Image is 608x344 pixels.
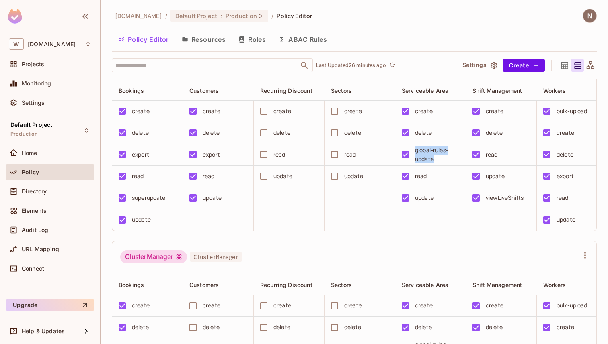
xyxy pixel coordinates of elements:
[189,281,219,288] span: Customers
[557,150,573,159] div: delete
[415,128,432,137] div: delete
[119,87,144,94] span: Bookings
[543,281,566,288] span: Workers
[28,41,76,47] span: Workspace: withpronto.com
[132,128,149,137] div: delete
[22,328,65,334] span: Help & Updates
[203,150,220,159] div: export
[22,227,48,233] span: Audit Log
[344,323,361,332] div: delete
[415,107,433,116] div: create
[22,265,44,272] span: Connect
[273,107,291,116] div: create
[132,107,150,116] div: create
[203,128,220,137] div: delete
[22,61,44,67] span: Projects
[22,246,59,252] span: URL Mapping
[472,281,522,288] span: Shift Management
[388,61,397,70] button: refresh
[220,13,223,19] span: :
[331,87,352,94] span: Sectors
[402,281,448,288] span: Serviceable Area
[486,128,503,137] div: delete
[119,281,144,288] span: Bookings
[459,59,499,72] button: Settings
[115,12,162,20] span: the active workspace
[557,301,587,310] div: bulk-upload
[260,281,312,288] span: Recurring Discount
[22,80,51,87] span: Monitoring
[415,323,432,332] div: delete
[132,215,151,224] div: update
[6,299,94,311] button: Upgrade
[486,107,503,116] div: create
[112,29,175,49] button: Policy Editor
[120,250,187,263] div: ClusterManager
[415,193,434,202] div: update
[557,215,575,224] div: update
[386,61,397,70] span: Click to refresh data
[132,301,150,310] div: create
[344,128,361,137] div: delete
[10,131,38,137] span: Production
[22,188,47,195] span: Directory
[486,323,503,332] div: delete
[316,62,386,69] p: Last Updated 26 minutes ago
[203,323,220,332] div: delete
[203,193,222,202] div: update
[232,29,272,49] button: Roles
[299,60,310,71] button: Open
[557,107,587,116] div: bulk-upload
[344,172,363,181] div: update
[203,301,220,310] div: create
[486,172,505,181] div: update
[273,172,292,181] div: update
[557,172,574,181] div: export
[260,87,312,94] span: Recurring Discount
[9,38,24,50] span: W
[132,323,149,332] div: delete
[273,128,290,137] div: delete
[22,208,47,214] span: Elements
[273,150,286,159] div: read
[486,301,503,310] div: create
[402,87,448,94] span: Serviceable Area
[271,12,273,20] li: /
[557,193,569,202] div: read
[344,150,356,159] div: read
[486,150,498,159] div: read
[344,301,362,310] div: create
[10,122,52,128] span: Default Project
[472,87,522,94] span: Shift Management
[22,169,39,175] span: Policy
[272,29,334,49] button: ABAC Rules
[273,323,290,332] div: delete
[132,193,166,202] div: superupdate
[486,193,524,202] div: viewLiveShifts
[273,301,291,310] div: create
[175,29,232,49] button: Resources
[277,12,312,20] span: Policy Editor
[415,146,459,163] div: global-rules-update
[389,61,396,69] span: refresh
[132,172,144,181] div: read
[165,12,167,20] li: /
[190,252,242,262] span: ClusterManager
[8,9,22,24] img: SReyMgAAAABJRU5ErkJggg==
[22,100,45,106] span: Settings
[132,150,149,159] div: export
[543,87,566,94] span: Workers
[226,12,257,20] span: Production
[189,87,219,94] span: Customers
[175,12,217,20] span: Default Project
[415,301,433,310] div: create
[583,9,596,22] img: Naman Malik
[203,172,215,181] div: read
[203,107,220,116] div: create
[557,323,574,332] div: create
[344,107,362,116] div: create
[503,59,545,72] button: Create
[331,281,352,288] span: Sectors
[22,150,37,156] span: Home
[415,172,427,181] div: read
